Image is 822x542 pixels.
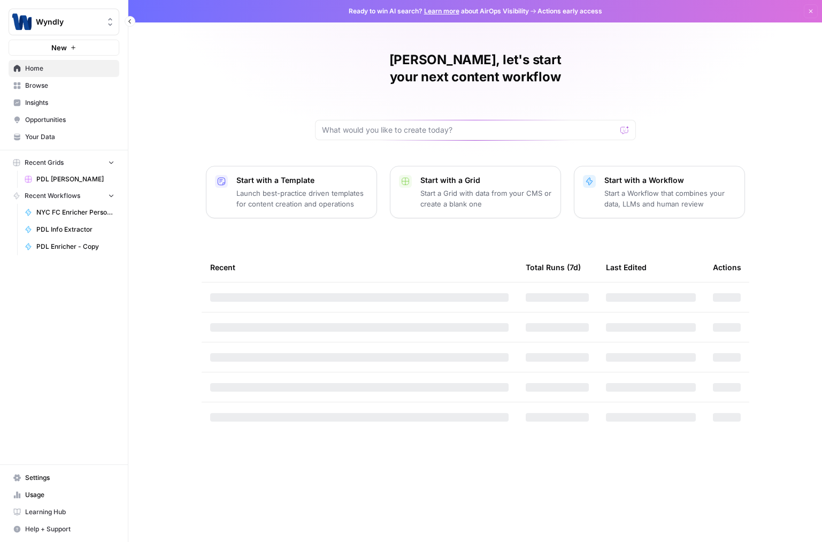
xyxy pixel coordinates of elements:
[210,253,509,282] div: Recent
[9,486,119,503] a: Usage
[9,40,119,56] button: New
[25,191,80,201] span: Recent Workflows
[9,128,119,146] a: Your Data
[424,7,459,15] a: Learn more
[9,77,119,94] a: Browse
[25,490,114,500] span: Usage
[574,166,745,218] button: Start with a WorkflowStart a Workflow that combines your data, LLMs and human review
[36,225,114,234] span: PDL Info Extractor
[20,171,119,188] a: PDL [PERSON_NAME]
[25,115,114,125] span: Opportunities
[315,51,636,86] h1: [PERSON_NAME], let's start your next content workflow
[713,253,741,282] div: Actions
[9,9,119,35] button: Workspace: Wyndly
[390,166,561,218] button: Start with a GridStart a Grid with data from your CMS or create a blank one
[236,188,368,209] p: Launch best-practice driven templates for content creation and operations
[25,98,114,108] span: Insights
[25,64,114,73] span: Home
[25,158,64,167] span: Recent Grids
[36,17,101,27] span: Wyndly
[9,111,119,128] a: Opportunities
[9,521,119,538] button: Help + Support
[9,188,119,204] button: Recent Workflows
[420,188,552,209] p: Start a Grid with data from your CMS or create a blank one
[604,188,736,209] p: Start a Workflow that combines your data, LLMs and human review
[349,6,529,16] span: Ready to win AI search? about AirOps Visibility
[36,242,114,251] span: PDL Enricher - Copy
[9,503,119,521] a: Learning Hub
[36,174,114,184] span: PDL [PERSON_NAME]
[25,473,114,483] span: Settings
[20,221,119,238] a: PDL Info Extractor
[25,507,114,517] span: Learning Hub
[20,204,119,221] a: NYC FC Enricher Person Enrichment
[9,60,119,77] a: Home
[322,125,616,135] input: What would you like to create today?
[9,155,119,171] button: Recent Grids
[9,469,119,486] a: Settings
[51,42,67,53] span: New
[526,253,581,282] div: Total Runs (7d)
[236,175,368,186] p: Start with a Template
[25,524,114,534] span: Help + Support
[25,132,114,142] span: Your Data
[20,238,119,255] a: PDL Enricher - Copy
[12,12,32,32] img: Wyndly Logo
[206,166,377,218] button: Start with a TemplateLaunch best-practice driven templates for content creation and operations
[9,94,119,111] a: Insights
[606,253,647,282] div: Last Edited
[420,175,552,186] p: Start with a Grid
[604,175,736,186] p: Start with a Workflow
[25,81,114,90] span: Browse
[36,208,114,217] span: NYC FC Enricher Person Enrichment
[537,6,602,16] span: Actions early access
